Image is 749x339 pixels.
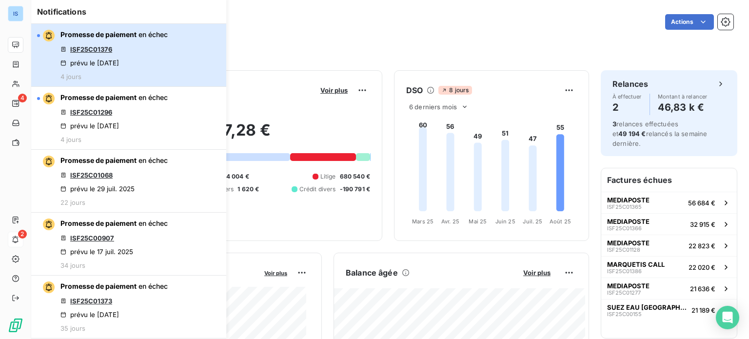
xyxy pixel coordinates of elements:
h4: 46,83 k € [658,100,708,115]
a: ISF25C01373 [70,297,112,305]
button: Promesse de paiement en échecISF25C01068prévu le 29 juil. 202522 jours [31,150,226,213]
div: prévu le [DATE] [60,122,119,130]
span: en échec [138,30,168,39]
span: ISF25C00155 [607,311,642,317]
a: ISF25C00907 [70,234,114,242]
a: ISF25C01376 [70,45,112,53]
span: en échec [138,156,168,164]
span: ISF25C01277 [607,290,641,296]
h6: Relances [612,78,648,90]
a: ISF25C01068 [70,171,113,179]
tspan: Août 25 [550,218,571,225]
h4: 2 [612,100,642,115]
span: 22 823 € [689,242,715,250]
span: MEDIAPOSTE [607,239,650,247]
span: MEDIAPOSTE [607,196,650,204]
span: 2 [18,230,27,239]
span: ISF25C01128 [607,247,640,253]
span: ISF25C01366 [607,225,642,231]
button: Promesse de paiement en échecISF25C01373prévu le [DATE]35 jours [31,276,226,339]
span: Promesse de paiement [60,219,137,227]
span: 4 [18,94,27,102]
span: 34 jours [60,261,85,269]
span: 22 020 € [689,263,715,271]
button: Promesse de paiement en échecISF25C01296prévu le [DATE]4 jours [31,87,226,150]
tspan: Juin 25 [495,218,515,225]
tspan: Mars 25 [412,218,434,225]
span: MEDIAPOSTE [607,218,650,225]
button: Actions [665,14,714,30]
button: MEDIAPOSTEISF25C0112822 823 € [601,235,737,256]
h6: Balance âgée [346,267,398,279]
div: prévu le [DATE] [60,311,119,319]
span: Promesse de paiement [60,282,137,290]
span: 4 jours [60,73,81,80]
span: en échec [138,282,168,290]
span: 1 804 004 € [214,172,249,181]
span: MARQUETIS CALL [607,260,665,268]
span: 21 189 € [691,306,715,314]
span: Litige [320,172,336,181]
div: prévu le [DATE] [60,59,119,67]
span: 35 jours [60,324,85,332]
span: 22 jours [60,199,85,206]
tspan: Avr. 25 [441,218,459,225]
button: MEDIAPOSTEISF25C0127721 636 € [601,278,737,299]
span: en échec [138,219,168,227]
span: Promesse de paiement [60,156,137,164]
div: Open Intercom Messenger [716,306,739,329]
button: Promesse de paiement en échecISF25C01376prévu le [DATE]4 jours [31,24,226,87]
span: Voir plus [264,270,287,277]
div: prévu le 29 juil. 2025 [60,185,135,193]
span: Voir plus [320,86,348,94]
button: Voir plus [261,268,290,277]
span: Voir plus [523,269,551,277]
button: Promesse de paiement en échecISF25C00907prévu le 17 juil. 202534 jours [31,213,226,276]
tspan: Mai 25 [469,218,487,225]
span: relances effectuées et relancés la semaine dernière. [612,120,707,147]
button: MEDIAPOSTEISF25C0136632 915 € [601,213,737,235]
button: Voir plus [317,86,351,95]
span: SUEZ EAU [GEOGRAPHIC_DATA] [607,303,688,311]
span: 32 915 € [690,220,715,228]
span: en échec [138,93,168,101]
button: SUEZ EAU [GEOGRAPHIC_DATA]ISF25C0015521 189 € [601,299,737,320]
span: 49 194 € [618,130,646,138]
h6: Factures échues [601,168,737,192]
button: MEDIAPOSTEISF25C0136556 684 € [601,192,737,213]
span: À effectuer [612,94,642,100]
button: Voir plus [520,268,553,277]
img: Logo LeanPay [8,318,23,333]
span: 680 540 € [340,172,370,181]
span: 8 jours [438,86,472,95]
a: ISF25C01296 [70,108,112,116]
span: -190 791 € [340,185,371,194]
span: 3 [612,120,616,128]
a: 4 [8,96,23,111]
tspan: Juil. 25 [523,218,542,225]
div: prévu le 17 juil. 2025 [60,248,133,256]
button: MARQUETIS CALLISF25C0138622 020 € [601,256,737,278]
span: Crédit divers [299,185,336,194]
span: MEDIAPOSTE [607,282,650,290]
div: IS [8,6,23,21]
span: Promesse de paiement [60,93,137,101]
span: 21 636 € [690,285,715,293]
span: 56 684 € [688,199,715,207]
h6: DSO [406,84,423,96]
span: 4 jours [60,136,81,143]
h6: Notifications [37,6,220,18]
span: ISF25C01386 [607,268,642,274]
span: ISF25C01365 [607,204,642,210]
span: 1 620 € [237,185,259,194]
span: Promesse de paiement [60,30,137,39]
span: Montant à relancer [658,94,708,100]
span: 6 derniers mois [409,103,457,111]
